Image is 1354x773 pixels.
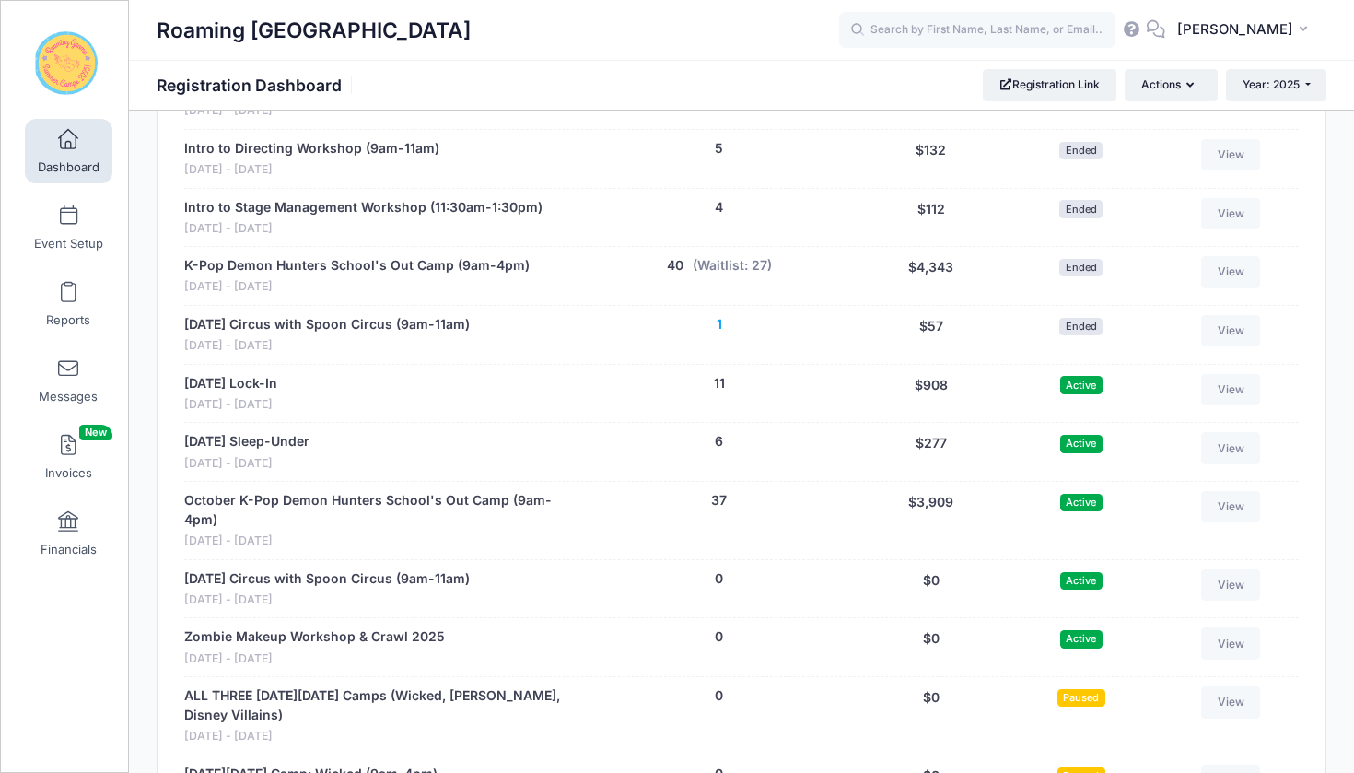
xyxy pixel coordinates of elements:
div: $0 [853,627,1009,667]
h1: Roaming [GEOGRAPHIC_DATA] [157,9,471,52]
span: Active [1060,572,1103,590]
input: Search by First Name, Last Name, or Email... [839,12,1115,49]
span: Event Setup [34,236,103,252]
span: Active [1060,630,1103,648]
a: View [1201,432,1260,463]
span: Paused [1057,689,1105,707]
a: View [1201,315,1260,346]
span: Ended [1059,259,1103,276]
button: 1 [717,315,722,334]
a: Intro to Stage Management Workshop (11:30am-1:30pm) [184,198,543,217]
img: Roaming Gnome Theatre [31,29,100,98]
a: [DATE] Lock-In [184,374,277,393]
button: [PERSON_NAME] [1165,9,1326,52]
span: Active [1060,435,1103,452]
span: Reports [46,312,90,328]
a: Dashboard [25,119,112,183]
a: View [1201,686,1260,718]
a: View [1201,491,1260,522]
span: [DATE] - [DATE] [184,102,382,120]
a: Intro to Directing Workshop (9am-11am) [184,139,439,158]
span: [DATE] - [DATE] [184,728,577,745]
span: Messages [39,389,98,404]
div: $112 [853,198,1009,238]
button: 4 [715,198,723,217]
span: [DATE] - [DATE] [184,161,439,179]
a: October K-Pop Demon Hunters School's Out Camp (9am-4pm) [184,491,577,530]
span: [PERSON_NAME] [1177,19,1293,40]
span: [DATE] - [DATE] [184,533,577,550]
span: Dashboard [38,159,99,175]
a: View [1201,256,1260,287]
div: $4,343 [853,256,1009,296]
a: InvoicesNew [25,425,112,489]
a: View [1201,139,1260,170]
a: K-Pop Demon Hunters School's Out Camp (9am-4pm) [184,256,530,275]
a: View [1201,374,1260,405]
span: New [79,425,112,440]
div: $0 [853,686,1009,745]
a: ALL THREE [DATE][DATE] Camps (Wicked, [PERSON_NAME], Disney Villains) [184,686,577,725]
h1: Registration Dashboard [157,76,357,95]
span: [DATE] - [DATE] [184,220,543,238]
span: [DATE] - [DATE] [184,396,277,414]
a: Roaming Gnome Theatre [1,19,130,107]
div: $57 [853,315,1009,355]
button: (Waitlist: 27) [693,256,772,275]
a: [DATE] Sleep-Under [184,432,309,451]
span: Invoices [45,465,92,481]
a: Event Setup [25,195,112,260]
span: [DATE] - [DATE] [184,591,470,609]
span: Ended [1059,142,1103,159]
div: $0 [853,569,1009,609]
span: Ended [1059,318,1103,335]
span: [DATE] - [DATE] [184,337,470,355]
a: [DATE] Circus with Spoon Circus (9am-11am) [184,315,470,334]
a: Messages [25,348,112,413]
button: 37 [711,491,727,510]
div: $908 [853,374,1009,414]
a: View [1201,569,1260,601]
span: Active [1060,376,1103,393]
span: Active [1060,494,1103,511]
a: Registration Link [983,69,1116,100]
button: 0 [715,569,723,589]
button: 5 [715,139,723,158]
button: Year: 2025 [1226,69,1326,100]
button: Actions [1125,69,1217,100]
button: 40 [667,256,683,275]
span: [DATE] - [DATE] [184,455,309,473]
a: View [1201,627,1260,659]
div: $132 [853,139,1009,179]
a: Financials [25,501,112,566]
button: 0 [715,627,723,647]
div: $3,909 [853,491,1009,550]
button: 11 [714,374,725,393]
a: Zombie Makeup Workshop & Crawl 2025 [184,627,445,647]
span: Year: 2025 [1243,77,1300,91]
span: [DATE] - [DATE] [184,278,530,296]
button: 6 [715,432,723,451]
span: [DATE] - [DATE] [184,650,445,668]
a: Reports [25,272,112,336]
span: Ended [1059,200,1103,217]
a: [DATE] Circus with Spoon Circus (9am-11am) [184,569,470,589]
a: View [1201,198,1260,229]
div: $277 [853,432,1009,472]
button: 0 [715,686,723,706]
span: Financials [41,542,97,557]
